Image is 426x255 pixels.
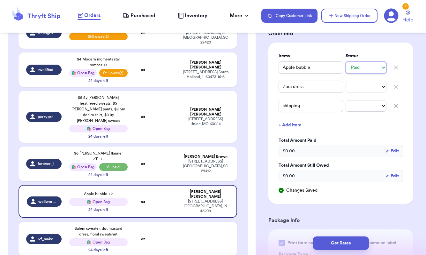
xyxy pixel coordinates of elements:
span: + 1 [103,63,107,67]
span: Help [402,16,413,24]
div: [STREET_ADDRESS] N. [GEOGRAPHIC_DATA] , SC 29420 [182,30,229,45]
span: wellwornwallace [38,199,58,204]
label: Items [279,53,343,59]
div: 24 days left [88,247,108,252]
div: [STREET_ADDRESS] [GEOGRAPHIC_DATA] , IN 46208 [182,199,229,213]
div: 24 days left [88,172,108,177]
span: All paid [99,163,127,171]
span: Still owes (2) [69,33,127,40]
span: swellfindsco [38,67,58,72]
a: Purchased [123,12,155,20]
span: $4 Modern moments star romper [77,57,120,67]
div: [PERSON_NAME] [PERSON_NAME] [182,189,229,199]
a: Inventory [178,12,207,20]
button: + Add Item [276,118,406,132]
span: Purchased [131,12,155,20]
button: Edit [385,148,399,154]
strong: oz [141,200,145,203]
div: 🛍️ Open Bag [69,125,127,132]
span: Still owes (1) [99,69,127,77]
span: Apple bubble [84,192,113,196]
div: 24 days left [88,134,108,139]
span: forever_laxin11 [38,161,58,166]
label: Total Amount Paid [279,137,403,144]
span: $ 0.00 [283,173,295,179]
a: Orders [78,12,101,20]
span: Orders [84,12,101,19]
div: 24 days left [88,207,108,212]
div: 🛍️ Open Bag [69,238,127,246]
div: 🛍️ Open Bag [69,163,97,171]
button: Copy Customer Link [261,9,318,23]
span: $ 0.00 [283,148,295,154]
div: More [230,12,250,20]
span: ivf_make_way_for_ducklings [38,236,58,242]
div: 24 days left [88,78,108,83]
h3: Package Info [268,217,413,224]
span: Inventory [185,12,207,20]
div: [STREET_ADDRESS] Union , MO 63084 [182,117,229,126]
strong: oz [141,31,145,35]
span: Changes Saved [286,187,318,194]
button: Edit [385,173,399,179]
button: New Shipping Order [321,9,377,23]
div: 🛍️ Open Bag [69,69,97,77]
span: + 2 [108,192,113,196]
strong: oz [141,237,145,241]
label: Total Amount Still Owed [279,162,403,169]
div: [PERSON_NAME] [PERSON_NAME] [182,107,229,117]
div: 🛍️ Open Bag [69,198,127,206]
div: [PERSON_NAME] [PERSON_NAME] [182,60,229,70]
strong: oz [141,68,145,72]
span: Salem sweater, dot mustard dress, floral sweatshirt [75,227,122,236]
strong: oz [141,162,145,166]
a: Help [402,11,413,24]
span: perrypreloved_thriftedthreads [38,114,58,119]
strong: oz [141,115,145,119]
div: 2 [402,3,409,10]
span: + 6 [99,157,103,161]
div: [PERSON_NAME] Brown [182,154,229,159]
span: sedlugokecki [38,30,58,36]
div: [STREET_ADDRESS] South Holland , IL 60473-1616 [182,70,229,79]
label: Status [346,53,386,59]
span: $8 8y [PERSON_NAME] heathered sweats, $5 [PERSON_NAME] pants, $8 hm denim shirt, $8 8y [PERSON_NA... [71,96,125,123]
button: Get Rates [313,236,369,250]
span: $6 [PERSON_NAME] flannel 3T [74,151,123,161]
h3: Order Info [268,30,413,37]
div: [STREET_ADDRESS] [GEOGRAPHIC_DATA] , SC 29412 [182,159,229,173]
a: 2 [384,8,399,23]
